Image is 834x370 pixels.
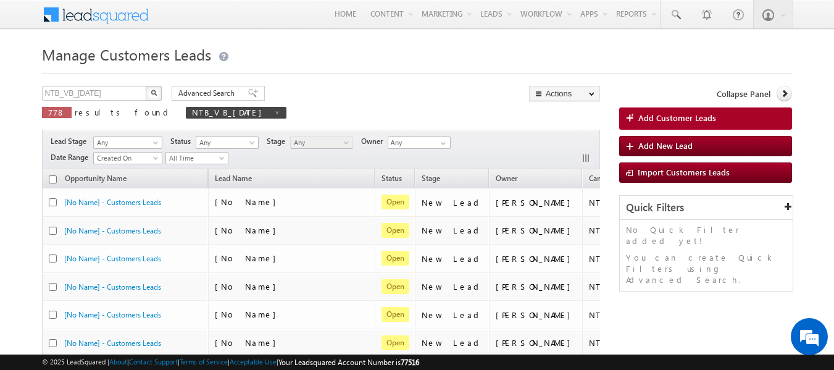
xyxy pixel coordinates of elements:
[422,174,440,183] span: Stage
[129,358,178,366] a: Contact Support
[382,223,409,238] span: Open
[717,88,770,99] span: Collapse Panel
[422,253,483,264] div: New Lead
[589,253,665,264] div: NTB_VB_[DATE]
[215,337,282,348] span: [No Name]
[382,335,409,350] span: Open
[496,337,577,348] div: [PERSON_NAME]
[215,225,282,235] span: [No Name]
[496,197,577,208] div: [PERSON_NAME]
[93,152,162,164] a: Created On
[638,167,730,177] span: Import Customers Leads
[589,337,665,348] div: NTB_VB_[DATE]
[215,253,282,263] span: [No Name]
[196,137,259,149] a: Any
[434,137,449,149] a: Show All Items
[64,282,161,292] a: [No Name] - Customers Leads
[93,137,162,149] a: Any
[422,337,483,348] div: New Lead
[75,107,173,117] span: results found
[51,136,91,147] span: Lead Stage
[151,90,157,96] img: Search
[496,281,577,292] div: [PERSON_NAME]
[496,309,577,321] div: [PERSON_NAME]
[589,197,665,208] div: NTB_VB_[DATE]
[278,358,419,367] span: Your Leadsquared Account Number is
[415,172,446,188] a: Stage
[215,281,282,292] span: [No Name]
[620,196,793,220] div: Quick Filters
[51,152,93,163] span: Date Range
[48,107,65,117] span: 778
[42,44,211,64] span: Manage Customers Leads
[215,196,282,207] span: [No Name]
[382,251,409,266] span: Open
[589,309,665,321] div: NTB_VB_[DATE]
[65,174,127,183] span: Opportunity Name
[496,225,577,236] div: [PERSON_NAME]
[59,172,133,188] a: Opportunity Name
[64,338,161,348] a: [No Name] - Customers Leads
[209,172,258,188] span: Lead Name
[109,358,127,366] a: About
[170,136,196,147] span: Status
[64,254,161,263] a: [No Name] - Customers Leads
[619,107,793,130] a: Add Customer Leads
[49,175,57,183] input: Check all records
[422,225,483,236] div: New Lead
[638,140,693,151] span: Add New Lead
[589,225,665,236] div: NTB_VB_[DATE]
[382,195,409,209] span: Open
[388,137,451,149] input: Type to Search
[230,358,277,366] a: Acceptable Use
[638,112,716,124] span: Add Customer Leads
[180,358,228,366] a: Terms of Service
[64,226,161,235] a: [No Name] - Customers Leads
[94,153,158,164] span: Created On
[42,356,419,368] span: © 2025 LeadSquared | | | | |
[422,281,483,292] div: New Lead
[196,137,255,148] span: Any
[496,253,577,264] div: [PERSON_NAME]
[382,307,409,322] span: Open
[165,152,228,164] a: All Time
[94,137,158,148] span: Any
[361,136,388,147] span: Owner
[422,309,483,321] div: New Lead
[215,309,282,319] span: [No Name]
[496,174,517,183] span: Owner
[422,197,483,208] div: New Lead
[267,136,290,147] span: Stage
[192,107,268,117] span: NTB_VB_[DATE]
[375,172,408,188] a: Status
[290,137,353,149] a: Any
[64,310,161,319] a: [No Name] - Customers Leads
[166,153,225,164] span: All Time
[382,279,409,294] span: Open
[529,86,600,101] button: Actions
[589,281,665,292] div: NTB_VB_[DATE]
[64,198,161,207] a: [No Name] - Customers Leads
[401,358,419,367] span: 77516
[626,252,787,285] p: You can create Quick Filters using Advanced Search.
[626,224,787,246] p: No Quick Filter added yet!
[291,137,349,148] span: Any
[589,174,644,183] span: Campaign Name
[178,88,238,99] span: Advanced Search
